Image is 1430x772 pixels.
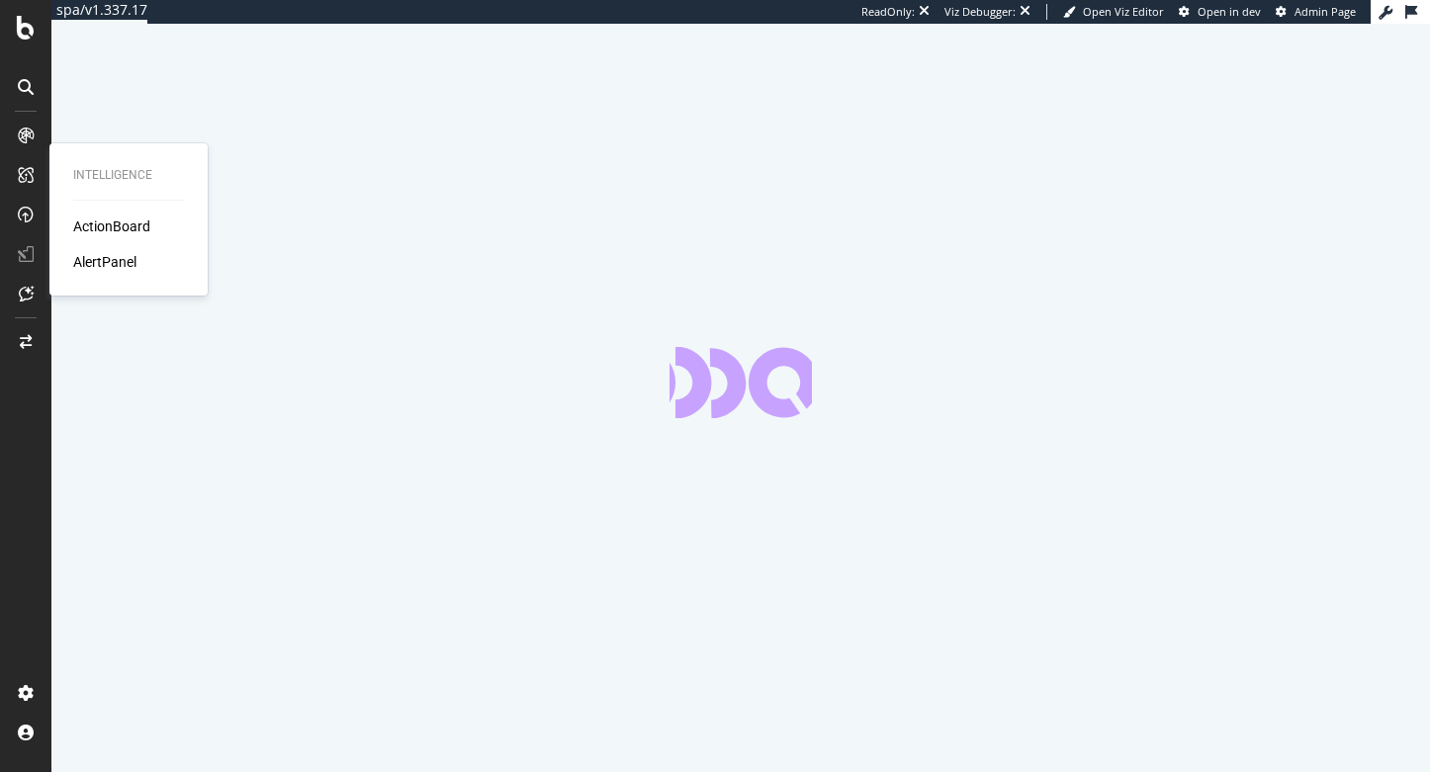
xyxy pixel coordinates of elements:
[944,4,1016,20] div: Viz Debugger:
[73,216,150,236] a: ActionBoard
[1063,4,1164,20] a: Open Viz Editor
[861,4,915,20] div: ReadOnly:
[1179,4,1261,20] a: Open in dev
[73,167,184,184] div: Intelligence
[1083,4,1164,19] span: Open Viz Editor
[1295,4,1356,19] span: Admin Page
[1276,4,1356,20] a: Admin Page
[73,252,136,272] a: AlertPanel
[1198,4,1261,19] span: Open in dev
[670,347,812,418] div: animation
